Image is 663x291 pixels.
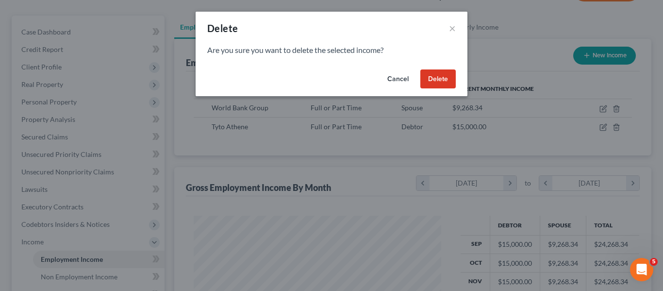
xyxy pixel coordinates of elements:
[650,258,658,266] span: 5
[449,22,456,34] button: ×
[420,69,456,89] button: Delete
[380,69,416,89] button: Cancel
[630,258,653,281] iframe: Intercom live chat
[207,21,238,35] div: Delete
[207,45,456,56] p: Are you sure you want to delete the selected income?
